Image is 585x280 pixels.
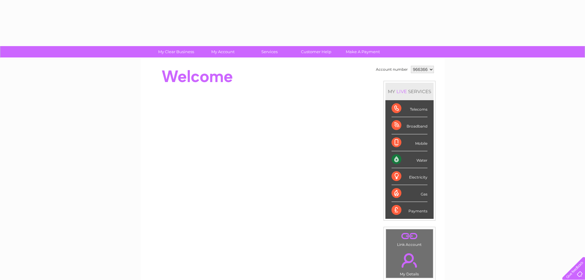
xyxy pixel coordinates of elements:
[151,46,201,57] a: My Clear Business
[392,185,427,202] div: Gas
[386,248,433,278] td: My Details
[392,202,427,219] div: Payments
[392,100,427,117] div: Telecoms
[392,168,427,185] div: Electricity
[392,117,427,134] div: Broadband
[395,89,408,94] div: LIVE
[392,151,427,168] div: Water
[197,46,248,57] a: My Account
[337,46,388,57] a: Make A Payment
[386,229,433,248] td: Link Account
[291,46,341,57] a: Customer Help
[388,231,431,242] a: .
[388,250,431,271] a: .
[374,64,409,75] td: Account number
[244,46,295,57] a: Services
[385,83,434,100] div: MY SERVICES
[392,134,427,151] div: Mobile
